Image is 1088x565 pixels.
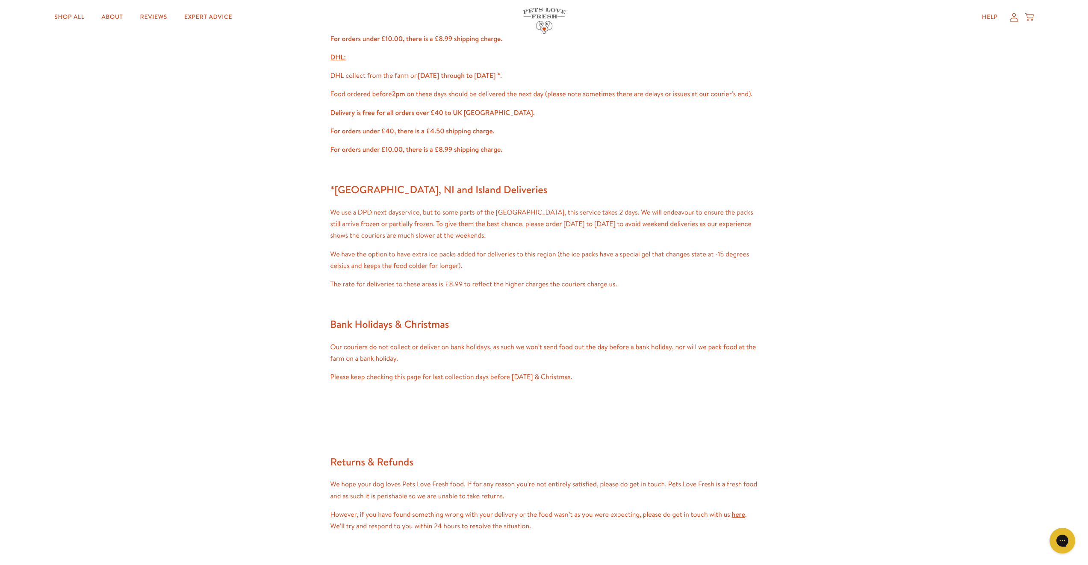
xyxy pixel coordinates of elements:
[1045,525,1079,556] iframe: Gorgias live chat messenger
[732,510,745,519] a: here
[47,9,91,26] a: Shop All
[330,108,535,118] strong: Delivery is free for all orders over £40 to UK [GEOGRAPHIC_DATA].
[330,250,749,271] span: We have the option to have extra ice packs added for deliveries to this region (the ice packs hav...
[330,341,758,365] p: Our couriers do not collect or deliver on bank holidays, as such we won't send food out the day b...
[133,9,174,26] a: Reviews
[330,181,758,198] h2: *[GEOGRAPHIC_DATA], NI and Island Deliveries
[330,207,758,242] p: We use a DPD next day
[441,71,500,80] strong: through to [DATE] *
[330,88,758,100] p: Food ordered before on these days should be delivered the next day (please note sometimes there a...
[94,9,130,26] a: About
[392,89,405,99] strong: 2pm
[330,509,758,532] p: However, if you have found something wrong with your delivery or the food wasn’t as you were expe...
[330,479,758,502] p: We hope your dog loves Pets Love Fresh food. If for any reason you’re not entirely satisfied, ple...
[330,453,758,471] h2: Returns & Refunds
[330,315,758,333] h2: Bank Holidays & Christmas
[330,70,758,82] p: DHL collect from the farm on .
[523,8,566,34] img: Pets Love Fresh
[330,208,753,240] span: service, but to some parts of the [GEOGRAPHIC_DATA], this service takes 2 days. We will endeavour...
[330,53,346,62] strong: DHL:
[330,280,617,289] span: The rate for deliveries to these areas is £8.99 to reflect the higher charges the couriers charge...
[177,9,239,26] a: Expert Advice
[975,9,1005,26] a: Help
[330,127,495,136] strong: For orders under £40, there is a £4.50 shipping charge.
[330,145,503,154] strong: For orders under £10.00, there is a £8.99 shipping charge.
[330,34,503,44] strong: For orders under £10.00, there is a £8.99 shipping charge.
[418,71,439,80] strong: [DATE]
[330,371,758,383] p: Please keep checking this page for last collection days before [DATE] & Christmas.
